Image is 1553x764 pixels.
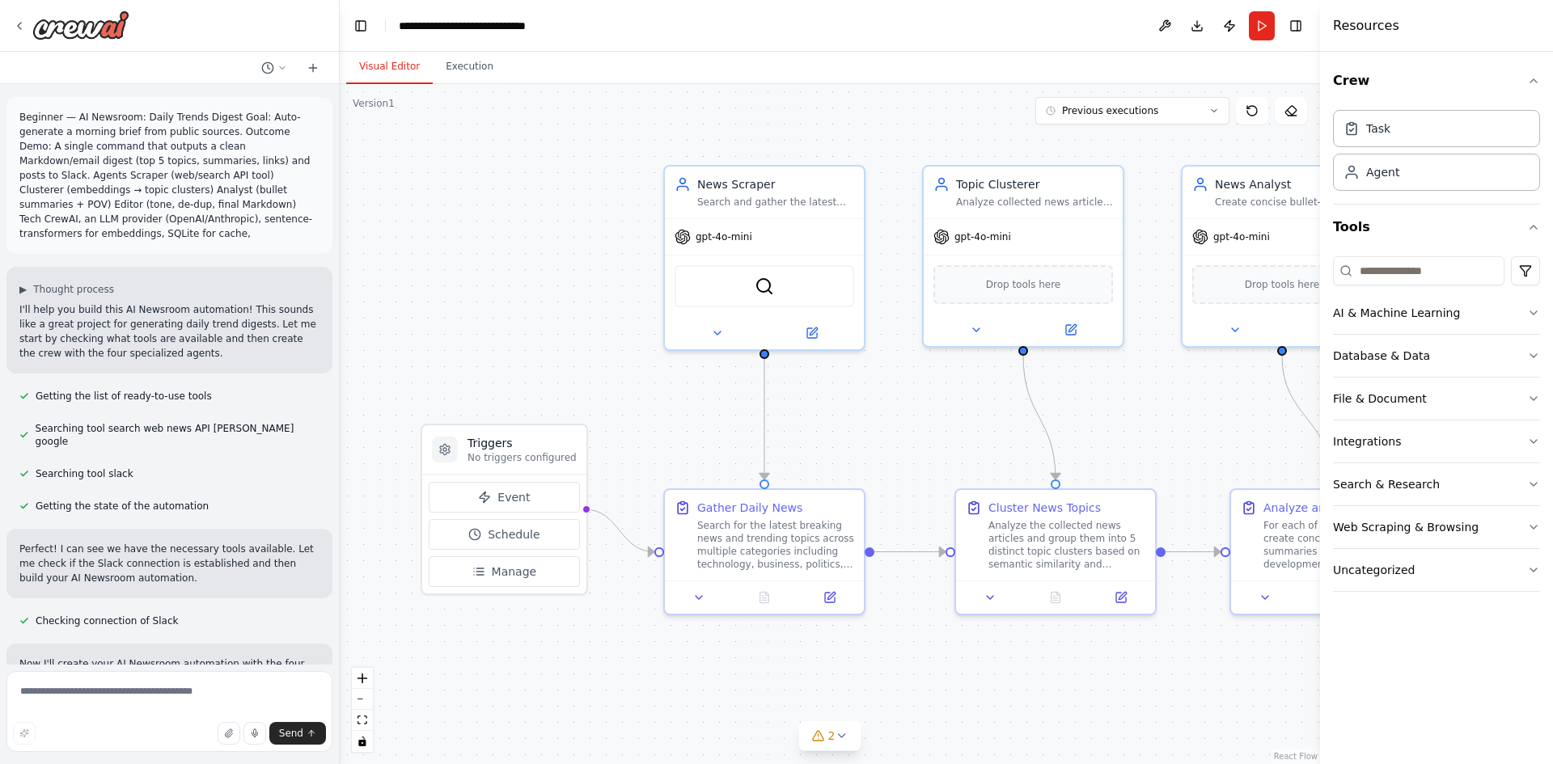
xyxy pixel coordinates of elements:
button: Improve this prompt [13,722,36,745]
div: Topic Clusterer [956,176,1113,192]
div: Topic ClustererAnalyze collected news articles and group them into meaningful topic clusters, ide... [922,165,1124,348]
p: Now I'll create your AI Newsroom automation with the four specialized agents. Let me start with t... [19,656,319,686]
button: Send [269,722,326,745]
button: Hide left sidebar [349,15,372,37]
nav: breadcrumb [399,18,526,34]
button: toggle interactivity [352,731,373,752]
span: Getting the list of ready-to-use tools [36,390,212,403]
button: Switch to previous chat [255,58,294,78]
span: Send [279,727,303,740]
div: Create concise bullet-point summaries for each topic cluster, provide insightful analysis and per... [1215,196,1372,209]
g: Edge from fee2b60b-ba5e-496b-8802-5836d7763e5a to 3046fd06-5767-4275-a946-b48e0f2ef3bf [874,544,946,560]
button: Start a new chat [300,58,326,78]
div: News Analyst [1215,176,1372,192]
span: gpt-4o-mini [1213,230,1270,243]
button: ▶Thought process [19,283,114,296]
button: Web Scraping & Browsing [1333,506,1540,548]
div: Tools [1333,250,1540,605]
span: Getting the state of the automation [36,500,209,513]
button: AI & Machine Learning [1333,292,1540,334]
button: Hide right sidebar [1284,15,1307,37]
div: Search for the latest breaking news and trending topics across multiple categories including tech... [697,519,854,571]
span: gpt-4o-mini [954,230,1011,243]
div: Analyze and Summarize [1263,500,1401,516]
g: Edge from c367bda7-e7f6-4424-a324-9440fef14b09 to 3046fd06-5767-4275-a946-b48e0f2ef3bf [1015,356,1064,479]
g: Edge from triggers to fee2b60b-ba5e-496b-8802-5836d7763e5a [585,501,654,560]
div: TriggersNo triggers configuredEventScheduleManage [421,424,588,595]
button: Database & Data [1333,335,1540,377]
button: Schedule [429,519,580,550]
div: Database & Data [1333,348,1430,364]
li: Beginner — AI Newsroom: Daily Trends Digest Goal: Auto-generate a morning brief from public sourc... [19,110,319,241]
p: I'll help you build this AI Newsroom automation! This sounds like a great project for generating ... [19,302,319,361]
div: News ScraperSearch and gather the latest news articles and trending topics from various sources u... [663,165,865,351]
span: Manage [492,564,537,580]
button: Integrations [1333,420,1540,462]
button: No output available [1022,588,1090,607]
div: React Flow controls [352,668,373,752]
div: File & Document [1333,390,1427,407]
span: ▶ [19,283,27,296]
a: React Flow attribution [1274,752,1318,761]
span: 2 [828,728,836,744]
button: Search & Research [1333,463,1540,505]
div: Version 1 [353,97,395,110]
button: No output available [730,588,799,607]
div: Analyze collected news articles and group them into meaningful topic clusters, identifying the to... [956,196,1113,209]
g: Edge from 8cd2791e-747e-4d0f-9b09-e4490370bc33 to 4b2aeda7-ad2d-4d24-baa7-9109231e020c [1274,356,1339,479]
button: Open in side panel [766,323,857,343]
button: Execution [433,50,506,84]
button: zoom out [352,689,373,710]
button: zoom in [352,668,373,689]
button: 2 [799,721,861,751]
button: fit view [352,710,373,731]
g: Edge from 75b86a84-2606-42f3-925d-90f2885e591a to fee2b60b-ba5e-496b-8802-5836d7763e5a [756,359,772,479]
div: Cluster News TopicsAnalyze the collected news articles and group them into 5 distinct topic clust... [954,488,1157,615]
div: Search and gather the latest news articles and trending topics from various sources using web sea... [697,196,854,209]
button: File & Document [1333,378,1540,420]
span: Searching tool slack [36,467,133,480]
p: No triggers configured [468,451,577,464]
div: Task [1366,120,1390,137]
button: No output available [1297,588,1365,607]
button: Previous executions [1035,97,1229,125]
div: Web Scraping & Browsing [1333,519,1479,535]
div: News Scraper [697,176,854,192]
button: Uncategorized [1333,549,1540,591]
button: Open in side panel [1093,588,1149,607]
button: Manage [429,556,580,587]
button: Upload files [218,722,240,745]
img: Logo [32,11,129,40]
div: AI & Machine Learning [1333,305,1460,321]
div: News AnalystCreate concise bullet-point summaries for each topic cluster, provide insightful anal... [1181,165,1383,348]
button: Tools [1333,205,1540,250]
div: Agent [1366,164,1399,180]
span: Schedule [488,526,540,542]
p: Perfect! I can see we have the necessary tools available. Let me check if the Slack connection is... [19,542,319,585]
span: Drop tools here [986,276,1061,293]
button: Event [429,482,580,513]
button: Open in side panel [1025,320,1116,340]
button: Crew [1333,58,1540,103]
div: Analyze and SummarizeFor each of the 5 topic clusters, create concise bullet-point summaries high... [1229,488,1432,615]
div: Integrations [1333,433,1401,450]
span: Checking connection of Slack [36,614,178,627]
button: Open in side panel [802,588,857,607]
div: Gather Daily News [697,500,802,516]
div: For each of the 5 topic clusters, create concise bullet-point summaries highlighting the key deve... [1263,519,1420,571]
div: Crew [1333,103,1540,204]
span: Thought process [33,283,114,296]
div: Uncategorized [1333,562,1415,578]
div: Analyze the collected news articles and group them into 5 distinct topic clusters based on semant... [988,519,1145,571]
div: Cluster News Topics [988,500,1101,516]
span: Drop tools here [1245,276,1320,293]
span: gpt-4o-mini [696,230,752,243]
g: Edge from 3046fd06-5767-4275-a946-b48e0f2ef3bf to 4b2aeda7-ad2d-4d24-baa7-9109231e020c [1166,544,1221,560]
span: Searching tool search web news API [PERSON_NAME] google [36,422,319,448]
img: SerperDevTool [755,276,774,296]
div: Gather Daily NewsSearch for the latest breaking news and trending topics across multiple categori... [663,488,865,615]
h3: Triggers [468,435,577,451]
button: Visual Editor [346,50,433,84]
span: Previous executions [1062,104,1158,117]
span: Event [497,489,530,505]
